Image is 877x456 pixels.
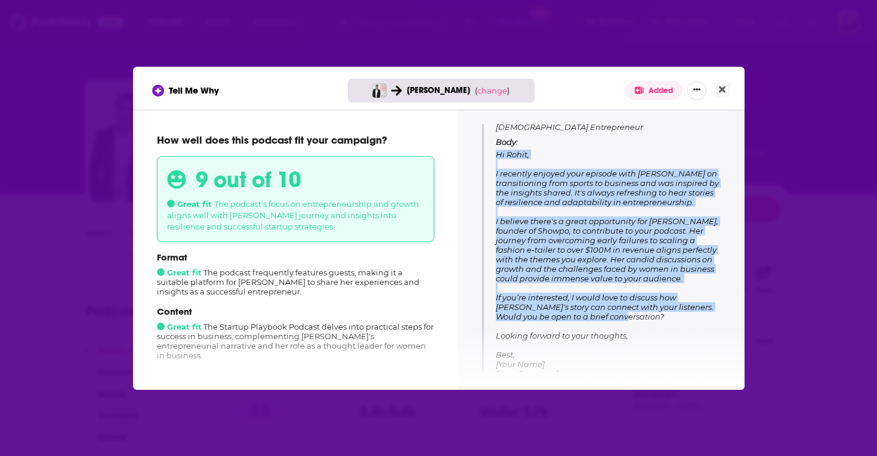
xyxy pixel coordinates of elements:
span: ( ) [475,86,509,95]
p: How well does this podcast fit your campaign? [157,134,434,147]
span: change [477,86,507,95]
img: tell me why sparkle [154,86,162,95]
span: [PERSON_NAME] [407,85,470,95]
button: Show More Button [687,81,706,100]
div: The podcast frequently features guests, making it a suitable platform for [PERSON_NAME] to share ... [157,252,434,296]
button: Added [625,81,683,100]
span: Hi Rohit, I recently enjoyed your episode with [PERSON_NAME] on transitioning from sports to busi... [496,150,719,379]
img: The Startup Playbook Podcast [372,83,387,98]
p: Format [157,252,434,263]
div: The Startup Playbook Podcast delves into practical steps for success in business, complementing [... [157,306,434,360]
span: Great fit [167,199,212,209]
p: Audience [157,370,434,381]
span: Tell Me Why [169,85,219,96]
h3: 9 out of 10 [196,166,301,193]
button: Close [714,82,730,97]
p: Content [157,306,434,317]
span: Great fit [157,322,202,331]
div: The podcast's audience consists largely of aspiring entrepreneurs and business professionals, whi... [157,370,434,424]
span: Body: [496,137,518,147]
span: The podcast's focus on entrepreneurship and growth aligns well with [PERSON_NAME] journey and ins... [167,199,419,231]
span: Great fit [157,268,202,277]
